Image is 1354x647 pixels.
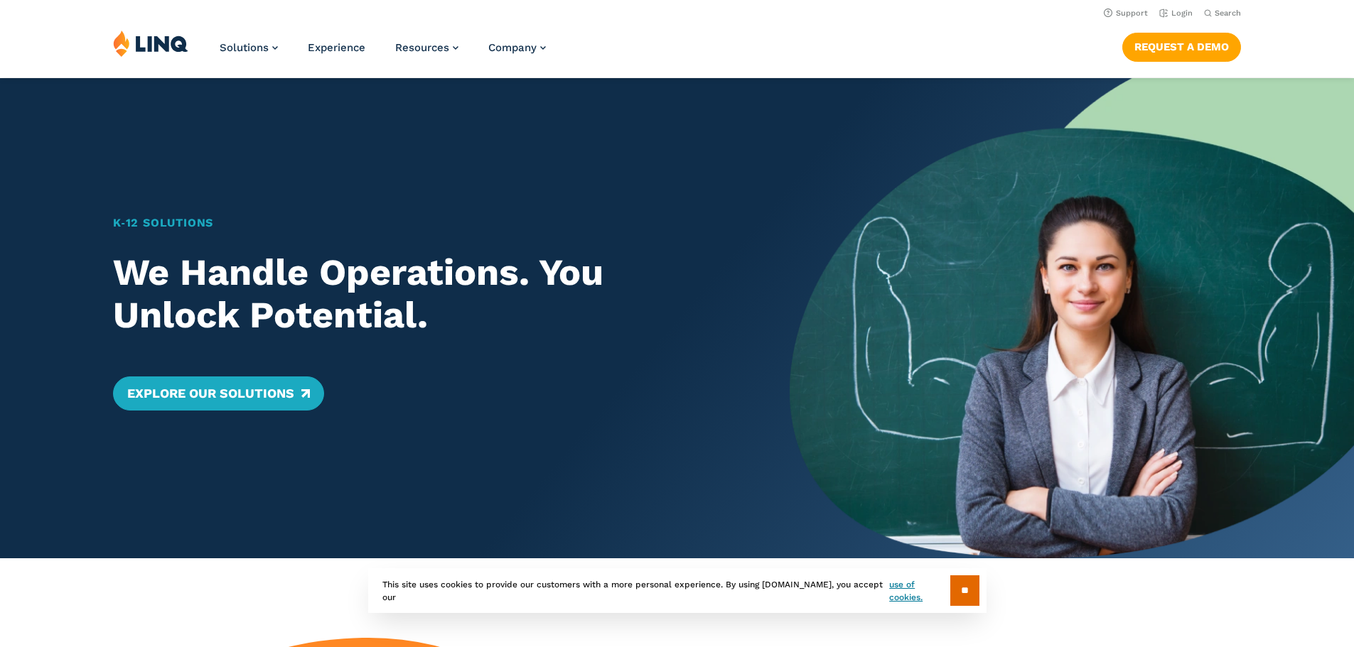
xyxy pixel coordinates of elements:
[1204,8,1241,18] button: Open Search Bar
[1104,9,1148,18] a: Support
[395,41,449,54] span: Resources
[113,30,188,57] img: LINQ | K‑12 Software
[368,568,987,613] div: This site uses cookies to provide our customers with a more personal experience. By using [DOMAIN...
[1122,33,1241,61] a: Request a Demo
[488,41,546,54] a: Company
[220,41,278,54] a: Solutions
[395,41,458,54] a: Resources
[220,30,546,77] nav: Primary Navigation
[488,41,537,54] span: Company
[889,578,950,604] a: use of cookies.
[1215,9,1241,18] span: Search
[1122,30,1241,61] nav: Button Navigation
[113,251,735,337] h2: We Handle Operations. You Unlock Potential.
[220,41,269,54] span: Solutions
[113,376,324,411] a: Explore Our Solutions
[790,78,1354,558] img: Home Banner
[308,41,365,54] a: Experience
[1159,9,1193,18] a: Login
[113,214,735,232] h1: K‑12 Solutions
